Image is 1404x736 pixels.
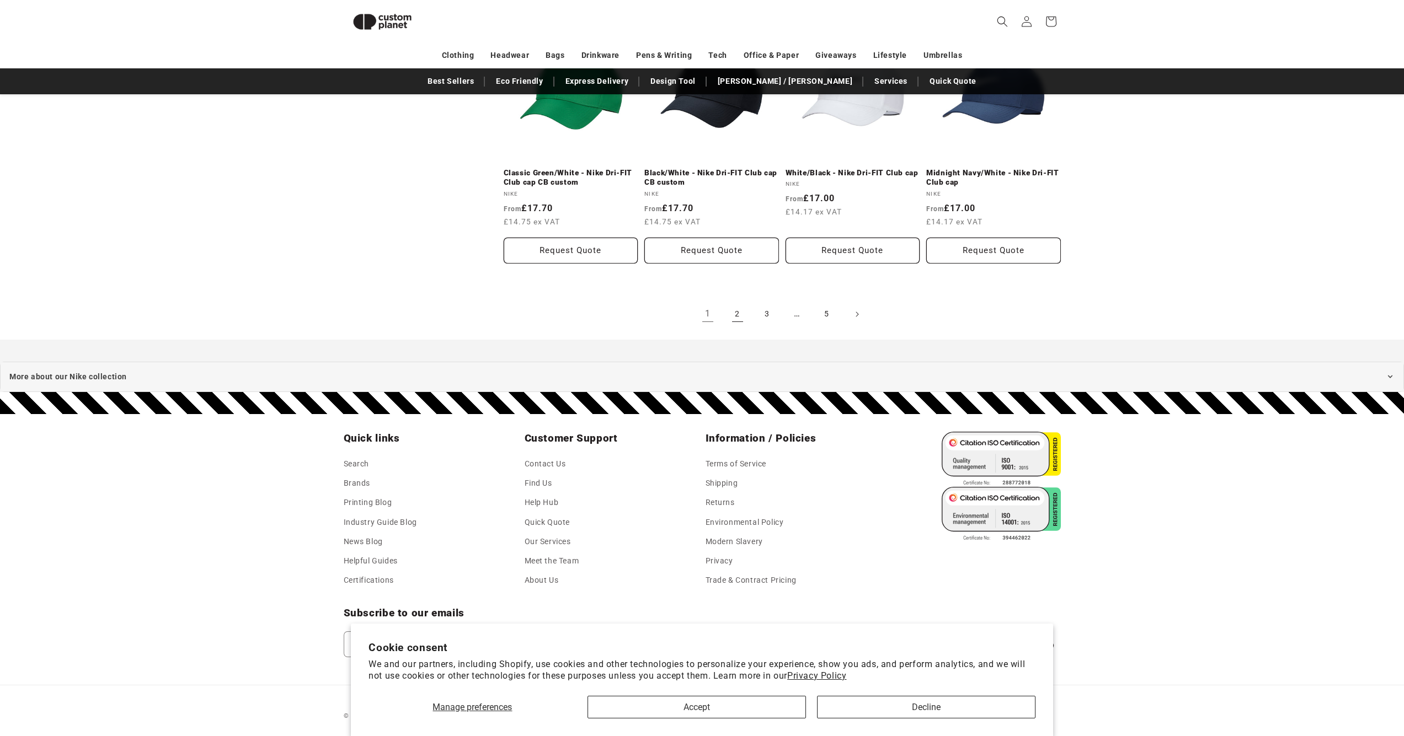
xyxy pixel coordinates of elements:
[525,551,579,571] a: Meet the Team
[706,493,735,512] a: Returns
[817,696,1035,718] button: Decline
[786,238,920,264] button: Request Quote
[504,302,1061,326] nav: Pagination
[1215,617,1404,736] iframe: Chat Widget
[344,474,371,493] a: Brands
[645,72,701,91] a: Design Tool
[942,432,1061,487] img: ISO 9001 Certified
[696,302,720,326] a: Page 1
[706,532,763,551] a: Modern Slavery
[815,46,856,65] a: Giveaways
[990,9,1015,34] summary: Search
[588,696,806,718] button: Accept
[525,432,699,445] h2: Customer Support
[433,702,512,712] span: Manage preferences
[942,487,1061,542] img: ISO 14001 Certified
[344,712,413,719] small: © 2025,
[706,551,733,571] a: Privacy
[369,641,1035,654] h2: Cookie consent
[706,571,797,590] a: Trade & Contract Pricing
[504,238,638,264] button: Request Quote
[644,238,779,264] button: Request Quote
[344,551,398,571] a: Helpful Guides
[442,46,474,65] a: Clothing
[422,72,479,91] a: Best Sellers
[369,659,1035,682] p: We and our partners, including Shopify, use cookies and other technologies to personalize your ex...
[546,46,564,65] a: Bags
[706,474,738,493] a: Shipping
[504,168,638,187] a: Classic Green/White - Nike Dri-FIT Club cap CB custom
[873,46,907,65] a: Lifestyle
[344,4,421,39] img: Custom Planet
[344,571,394,590] a: Certifications
[926,238,1061,264] button: Request Quote
[525,571,559,590] a: About Us
[490,46,529,65] a: Headwear
[815,302,839,326] a: Page 5
[581,46,620,65] a: Drinkware
[525,513,570,532] a: Quick Quote
[344,457,370,474] a: Search
[924,72,982,91] a: Quick Quote
[845,302,869,326] a: Next page
[344,513,417,532] a: Industry Guide Blog
[706,513,784,532] a: Environmental Policy
[785,302,809,326] span: …
[344,432,518,445] h2: Quick links
[525,532,571,551] a: Our Services
[755,302,780,326] a: Page 3
[525,474,552,493] a: Find Us
[490,72,548,91] a: Eco Friendly
[560,72,634,91] a: Express Delivery
[9,370,127,384] span: More about our Nike collection
[344,606,916,620] h2: Subscribe to our emails
[344,532,383,551] a: News Blog
[869,72,913,91] a: Services
[923,46,962,65] a: Umbrellas
[344,493,392,512] a: Printing Blog
[708,46,727,65] a: Tech
[744,46,799,65] a: Office & Paper
[706,457,767,474] a: Terms of Service
[636,46,692,65] a: Pens & Writing
[786,168,920,178] a: White/Black - Nike Dri-FIT Club cap
[706,432,880,445] h2: Information / Policies
[725,302,750,326] a: Page 2
[525,493,559,512] a: Help Hub
[644,168,779,187] a: Black/White - Nike Dri-FIT Club cap CB custom
[926,168,1061,187] a: Midnight Navy/White - Nike Dri-FIT Club cap
[525,457,566,474] a: Contact Us
[369,696,576,718] button: Manage preferences
[787,670,846,681] a: Privacy Policy
[712,72,858,91] a: [PERSON_NAME] / [PERSON_NAME]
